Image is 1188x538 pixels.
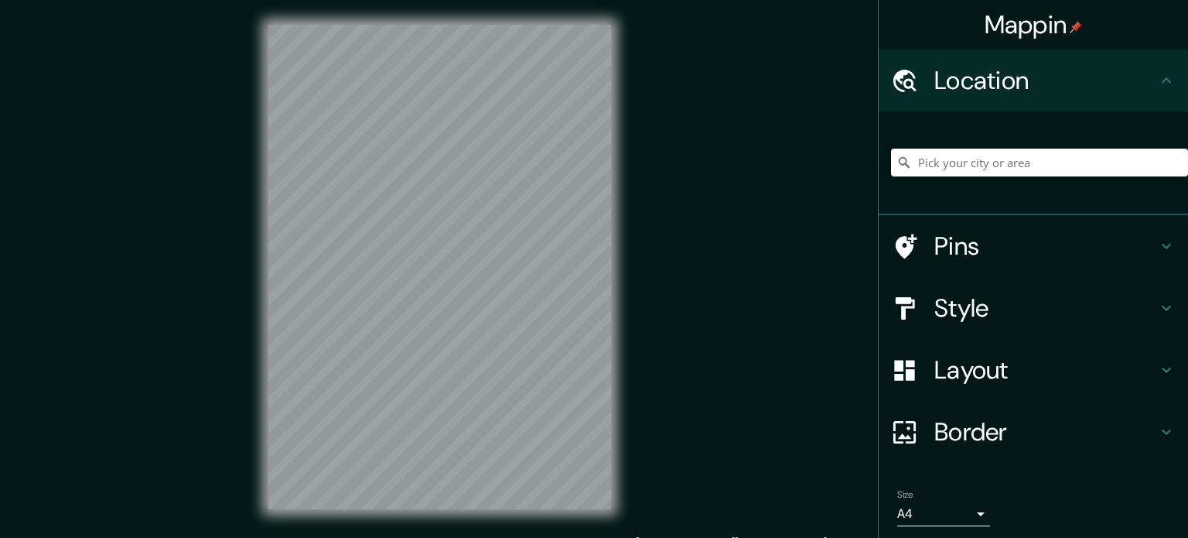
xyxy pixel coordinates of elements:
[934,65,1157,96] h4: Location
[934,231,1157,262] h4: Pins
[897,502,990,526] div: A4
[268,25,611,509] canvas: Map
[879,339,1188,401] div: Layout
[879,50,1188,111] div: Location
[891,149,1188,176] input: Pick your city or area
[897,488,913,502] label: Size
[934,416,1157,447] h4: Border
[985,9,1083,40] h4: Mappin
[879,401,1188,463] div: Border
[879,277,1188,339] div: Style
[879,215,1188,277] div: Pins
[934,293,1157,324] h4: Style
[1070,21,1082,33] img: pin-icon.png
[934,355,1157,386] h4: Layout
